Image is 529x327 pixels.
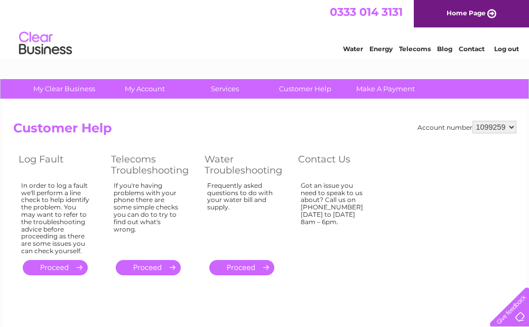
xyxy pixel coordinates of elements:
div: If you're having problems with your phone there are some simple checks you can do to try to find ... [114,182,183,251]
a: . [116,260,181,275]
a: Blog [437,45,452,53]
a: My Clear Business [21,79,108,99]
th: Contact Us [293,151,385,179]
th: Water Troubleshooting [199,151,293,179]
div: Frequently asked questions to do with your water bill and supply. [207,182,277,251]
img: logo.png [18,27,72,60]
a: Telecoms [399,45,431,53]
a: Log out [494,45,519,53]
a: Contact [459,45,485,53]
div: Clear Business is a trading name of Verastar Limited (registered in [GEOGRAPHIC_DATA] No. 3667643... [15,6,515,51]
a: 0333 014 3131 [330,5,403,18]
div: Account number [417,121,516,133]
a: Water [343,45,363,53]
div: In order to log a fault we'll perform a line check to help identify the problem. You may want to ... [21,182,90,255]
a: Energy [369,45,393,53]
a: Make A Payment [342,79,429,99]
th: Log Fault [13,151,106,179]
a: Customer Help [262,79,349,99]
h2: Customer Help [13,121,516,141]
a: Services [181,79,268,99]
a: . [209,260,274,275]
a: . [23,260,88,275]
a: My Account [101,79,188,99]
div: Got an issue you need to speak to us about? Call us on [PHONE_NUMBER] [DATE] to [DATE] 8am – 6pm. [301,182,369,251]
th: Telecoms Troubleshooting [106,151,199,179]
